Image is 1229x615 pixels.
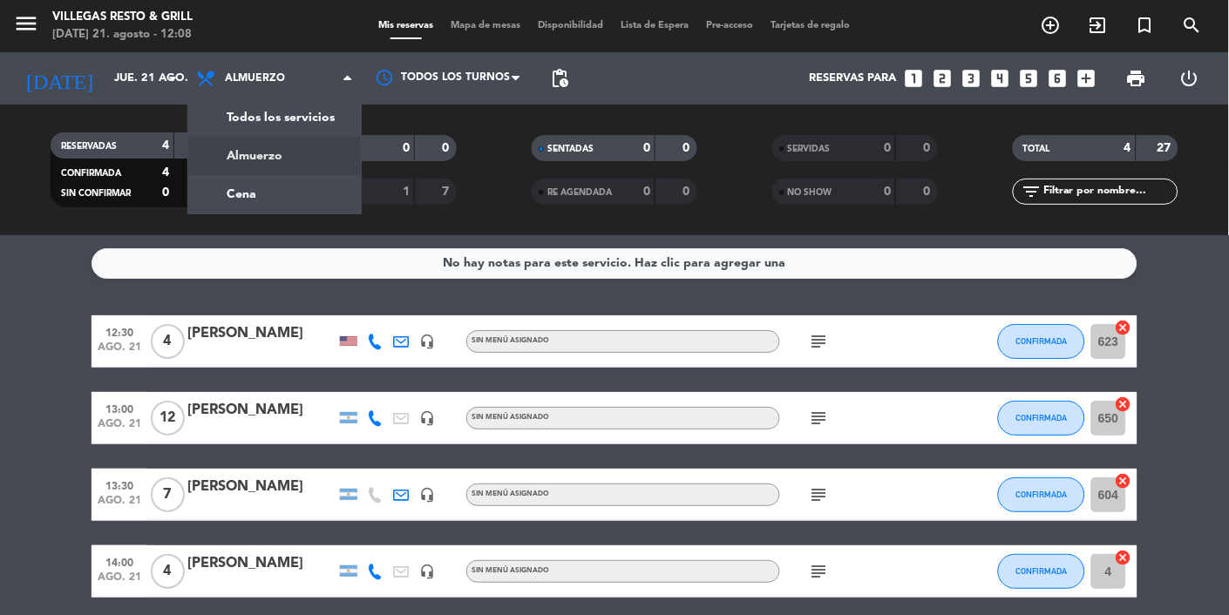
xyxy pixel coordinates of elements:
i: looks_one [903,67,926,90]
strong: 0 [443,142,453,154]
span: 13:00 [98,398,141,418]
div: No hay notas para este servicio. Haz clic para agregar una [444,253,786,274]
span: ago. 21 [98,418,141,438]
strong: 27 [1158,142,1175,154]
strong: 4 [162,166,169,179]
i: looks_4 [989,67,1012,90]
strong: 0 [403,142,410,154]
div: Villegas Resto & Grill [52,9,193,26]
strong: 0 [162,186,169,199]
strong: 0 [683,142,694,154]
span: CONFIRMADA [1016,566,1068,576]
span: TOTAL [1023,145,1050,153]
strong: 7 [443,186,453,198]
span: SERVIDAS [788,145,831,153]
button: CONFIRMADA [998,324,1085,359]
span: Mapa de mesas [443,21,530,30]
span: 12 [151,401,185,436]
i: power_settings_new [1179,68,1200,89]
strong: 1 [403,186,410,198]
i: headset_mic [419,487,435,503]
input: Filtrar por nombre... [1042,182,1178,201]
i: menu [13,10,39,37]
strong: 0 [683,186,694,198]
span: CONFIRMADA [1016,413,1068,422]
button: CONFIRMADA [998,554,1085,589]
span: Mis reservas [370,21,443,30]
button: CONFIRMADA [998,477,1085,512]
i: subject [809,408,830,429]
strong: 4 [1124,142,1131,154]
span: RE AGENDADA [547,188,612,197]
span: SIN CONFIRMAR [61,189,131,198]
strong: 0 [884,186,891,198]
a: Cena [188,175,361,213]
div: LOG OUT [1164,52,1217,105]
i: cancel [1115,549,1132,566]
i: headset_mic [419,410,435,426]
span: Reservas para [810,71,897,85]
span: NO SHOW [788,188,832,197]
i: cancel [1115,472,1132,490]
span: Pre-acceso [698,21,763,30]
strong: 0 [924,186,934,198]
span: ago. 21 [98,341,141,362]
a: Almuerzo [188,137,361,175]
i: turned_in_not [1135,15,1156,36]
span: RESERVADAS [61,142,117,151]
span: Sin menú asignado [472,567,549,574]
span: SENTADAS [547,145,594,153]
span: Sin menú asignado [472,490,549,497]
button: menu [13,10,39,43]
i: add_circle_outline [1041,15,1062,36]
strong: 4 [162,139,169,152]
i: looks_5 [1018,67,1041,90]
span: 4 [151,554,185,589]
span: print [1126,68,1147,89]
span: pending_actions [549,68,570,89]
strong: 0 [643,186,650,198]
div: [PERSON_NAME] [187,399,336,422]
i: cancel [1115,319,1132,336]
span: Almuerzo [225,72,285,84]
span: 13:30 [98,475,141,495]
span: 14:00 [98,551,141,571]
i: filter_list [1022,181,1042,202]
span: 4 [151,324,185,359]
i: exit_to_app [1088,15,1109,36]
strong: 0 [643,142,650,154]
strong: 0 [924,142,934,154]
span: Sin menú asignado [472,414,549,421]
i: headset_mic [419,564,435,579]
span: Disponibilidad [530,21,613,30]
div: [DATE] 21. agosto - 12:08 [52,26,193,44]
i: subject [809,484,830,505]
i: headset_mic [419,334,435,349]
i: looks_6 [1047,67,1069,90]
i: search [1182,15,1203,36]
i: [DATE] [13,59,105,98]
span: CONFIRMADA [1016,336,1068,346]
i: subject [809,331,830,352]
span: Lista de Espera [613,21,698,30]
span: ago. 21 [98,571,141,591]
span: 7 [151,477,185,512]
strong: 0 [884,142,891,154]
button: CONFIRMADA [998,401,1085,436]
i: cancel [1115,395,1132,413]
span: Sin menú asignado [472,337,549,344]
i: looks_two [932,67,954,90]
i: arrow_drop_down [162,68,183,89]
i: subject [809,561,830,582]
div: [PERSON_NAME] [187,322,336,345]
span: CONFIRMADA [61,169,121,178]
span: Tarjetas de regalo [763,21,859,30]
span: ago. 21 [98,495,141,515]
i: add_box [1076,67,1098,90]
div: [PERSON_NAME] [187,552,336,575]
span: CONFIRMADA [1016,490,1068,499]
span: 12:30 [98,321,141,341]
a: Todos los servicios [188,98,361,137]
i: looks_3 [961,67,983,90]
div: [PERSON_NAME] [187,476,336,498]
